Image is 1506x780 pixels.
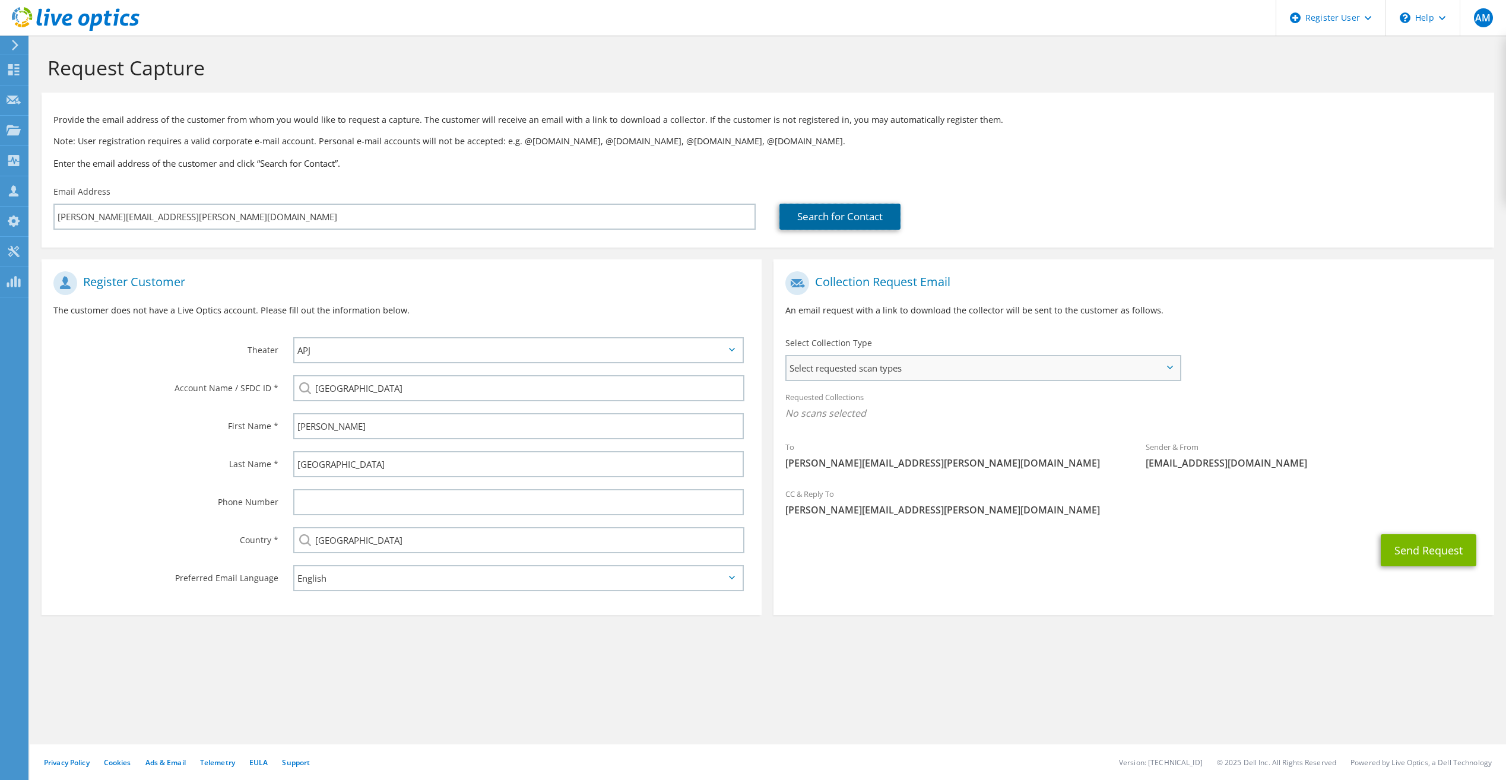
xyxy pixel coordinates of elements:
[785,304,1482,317] p: An email request with a link to download the collector will be sent to the customer as follows.
[773,481,1494,522] div: CC & Reply To
[145,757,186,768] a: Ads & Email
[53,157,1482,170] h3: Enter the email address of the customer and click “Search for Contact”.
[1350,757,1492,768] li: Powered by Live Optics, a Dell Technology
[1474,8,1493,27] span: AM
[53,337,278,356] label: Theater
[53,451,278,470] label: Last Name *
[785,456,1122,470] span: [PERSON_NAME][EMAIL_ADDRESS][PERSON_NAME][DOMAIN_NAME]
[1134,435,1494,475] div: Sender & From
[1400,12,1410,23] svg: \n
[773,385,1494,429] div: Requested Collections
[53,413,278,432] label: First Name *
[53,489,278,508] label: Phone Number
[200,757,235,768] a: Telemetry
[779,204,901,230] a: Search for Contact
[53,271,744,295] h1: Register Customer
[104,757,131,768] a: Cookies
[1146,456,1482,470] span: [EMAIL_ADDRESS][DOMAIN_NAME]
[47,55,1482,80] h1: Request Capture
[53,186,110,198] label: Email Address
[787,356,1179,380] span: Select requested scan types
[785,337,872,349] label: Select Collection Type
[1381,534,1476,566] button: Send Request
[53,565,278,584] label: Preferred Email Language
[53,527,278,546] label: Country *
[1119,757,1203,768] li: Version: [TECHNICAL_ID]
[249,757,268,768] a: EULA
[44,757,90,768] a: Privacy Policy
[53,304,750,317] p: The customer does not have a Live Optics account. Please fill out the information below.
[53,135,1482,148] p: Note: User registration requires a valid corporate e-mail account. Personal e-mail accounts will ...
[785,271,1476,295] h1: Collection Request Email
[53,375,278,394] label: Account Name / SFDC ID *
[282,757,310,768] a: Support
[53,113,1482,126] p: Provide the email address of the customer from whom you would like to request a capture. The cust...
[785,503,1482,516] span: [PERSON_NAME][EMAIL_ADDRESS][PERSON_NAME][DOMAIN_NAME]
[1217,757,1336,768] li: © 2025 Dell Inc. All Rights Reserved
[785,407,1482,420] span: No scans selected
[773,435,1134,475] div: To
